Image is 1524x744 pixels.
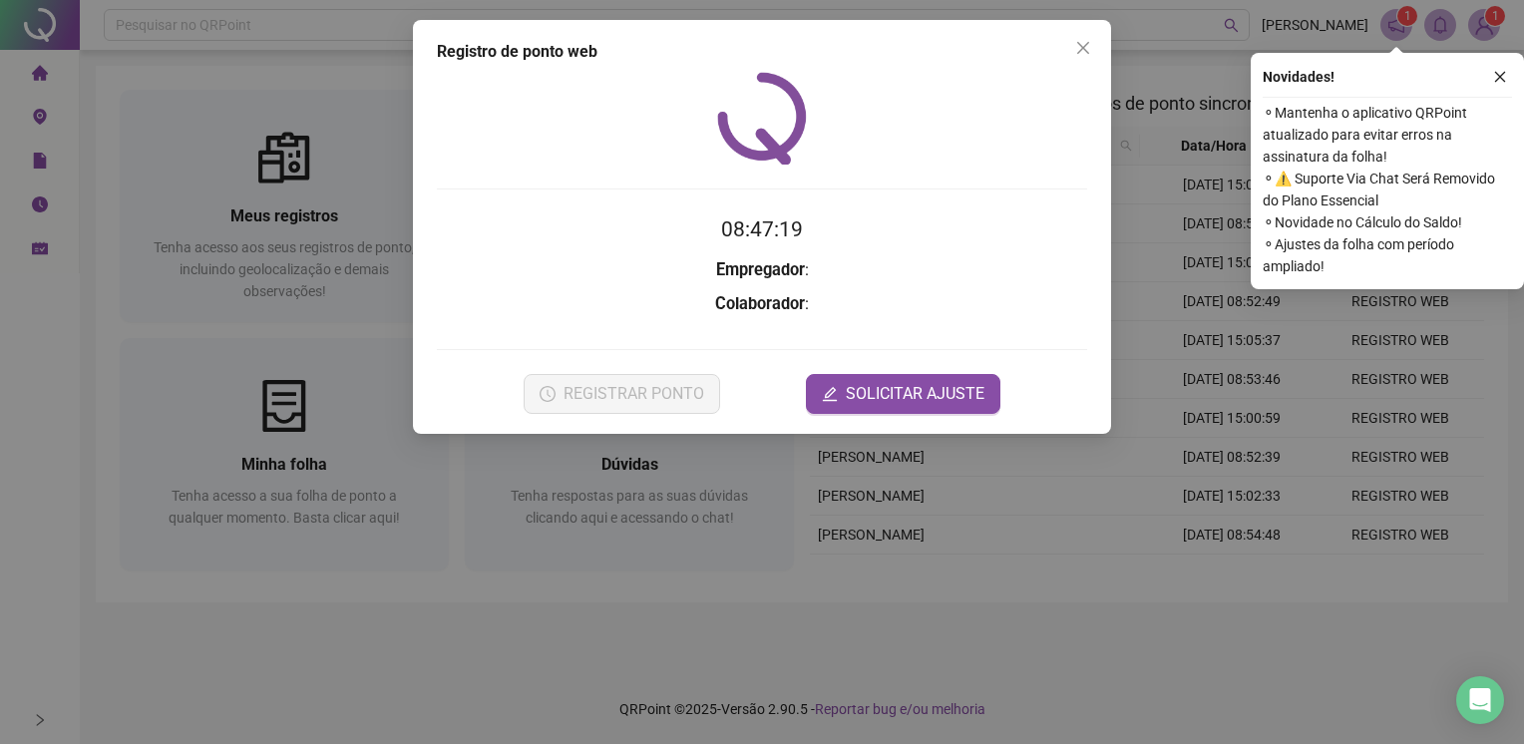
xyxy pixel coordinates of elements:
span: SOLICITAR AJUSTE [846,382,984,406]
span: ⚬ Ajustes da folha com período ampliado! [1263,233,1512,277]
span: close [1493,70,1507,84]
strong: Empregador [716,260,805,279]
h3: : [437,291,1087,317]
div: Open Intercom Messenger [1456,676,1504,724]
button: Close [1067,32,1099,64]
span: close [1075,40,1091,56]
button: REGISTRAR PONTO [524,374,720,414]
span: ⚬ Mantenha o aplicativo QRPoint atualizado para evitar erros na assinatura da folha! [1263,102,1512,168]
h3: : [437,257,1087,283]
img: QRPoint [717,72,807,165]
span: ⚬ ⚠️ Suporte Via Chat Será Removido do Plano Essencial [1263,168,1512,211]
span: Novidades ! [1263,66,1334,88]
time: 08:47:19 [721,217,803,241]
button: editSOLICITAR AJUSTE [806,374,1000,414]
span: edit [822,386,838,402]
strong: Colaborador [715,294,805,313]
span: ⚬ Novidade no Cálculo do Saldo! [1263,211,1512,233]
div: Registro de ponto web [437,40,1087,64]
